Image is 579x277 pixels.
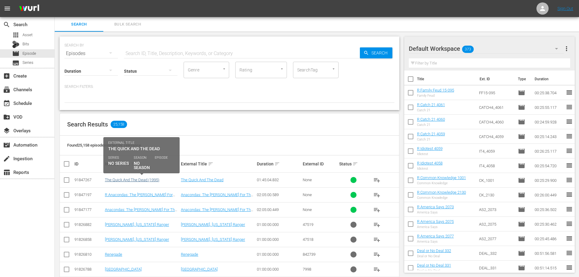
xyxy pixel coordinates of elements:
div: Idiotest [417,167,443,171]
div: Catch 21 [417,108,445,112]
button: playlist_add [370,188,384,202]
button: Open [221,66,227,72]
span: reorder [566,147,573,154]
span: reorder [566,249,573,257]
td: 00:51:56.581 [532,246,566,261]
div: External Title [181,160,255,168]
span: reorder [566,264,573,271]
span: Schedule [3,100,10,107]
div: 91826882 [74,222,103,227]
th: Ext. ID [476,71,515,88]
td: IT4_4058 [477,158,515,173]
div: Idiotest [417,152,443,156]
button: Open [331,66,336,72]
td: CATCH4_4059 [477,129,515,144]
span: playlist_add [373,251,381,258]
span: Episode [12,50,19,57]
span: Bulk Search [107,21,148,28]
span: Episode [518,191,525,199]
a: R Anacondas: The [PERSON_NAME] For The Blood Orchid - R5 [105,192,175,202]
div: None [303,178,337,182]
span: Create [3,72,10,80]
span: 47518 [303,237,313,242]
div: ID [74,161,103,166]
a: Deal or No Deal 332 [417,248,451,253]
span: Episode [518,147,525,155]
div: None [303,207,337,212]
div: 91826788 [74,267,103,272]
span: Series [12,59,19,67]
span: 7998 [303,267,311,272]
td: 00:51:14.515 [532,261,566,275]
span: reorder [566,191,573,198]
a: The Quick And The Dead [181,178,223,182]
div: 01:00:00.000 [257,267,301,272]
a: The Quick And The Dead (1995) [105,178,159,182]
td: IT4_4059 [477,144,515,158]
a: Renegade [181,252,198,257]
button: playlist_add [370,247,384,262]
td: CATCH4_4061 [477,100,515,115]
div: Duration [257,160,301,168]
td: 00:25:55.117 [532,100,566,115]
span: reorder [566,206,573,213]
a: R America Says 2075 [417,219,454,224]
a: [PERSON_NAME], [US_STATE] Ranger [105,222,169,227]
td: 00:25:38.704 [532,85,566,100]
span: more_vert [563,45,570,52]
div: 91847177 [74,207,103,212]
div: 01:00:00.000 [257,222,301,227]
span: Episode [518,250,525,257]
a: Anacondas: The [PERSON_NAME] For The Blood Orchid - R5 [105,207,177,216]
th: Type [514,71,531,88]
div: Common Knowledge [417,181,466,185]
span: Asset [22,32,33,38]
span: Series [22,60,33,66]
span: Search [369,47,392,58]
span: Episode [22,50,36,57]
button: playlist_add [370,217,384,232]
div: 02:05:00.449 [257,207,301,212]
span: 47519 [303,222,313,227]
p: Search Filters: [64,84,395,89]
div: External ID [303,161,337,166]
span: reorder [566,133,573,140]
a: R America Says 2077 [417,234,454,238]
td: CATCH4_4060 [477,115,515,129]
td: AS2_2073 [477,202,515,217]
td: 00:25:54.720 [532,158,566,173]
span: Found 25,158 episodes sorted by: relevance [67,143,141,147]
span: playlist_add [373,206,381,213]
div: America Says [417,210,454,214]
td: 00:26:25.117 [532,144,566,158]
span: playlist_add [373,266,381,273]
span: Episode [518,162,525,169]
a: R Idiotest 4059 [417,146,443,151]
div: Family Feud [417,94,454,98]
span: Episode [518,104,525,111]
a: R Family Feud 15-095 [417,88,454,92]
button: Open [279,66,285,72]
button: Search [360,47,392,58]
span: Channels [3,86,10,93]
span: Bits [22,41,29,47]
a: [GEOGRAPHIC_DATA] [181,267,218,272]
span: Episode [518,206,525,213]
span: reorder [566,118,573,125]
span: reorder [566,220,573,227]
td: FF15-095 [477,85,515,100]
a: Renegade [105,252,122,257]
th: Title [417,71,476,88]
td: AS2_2075 [477,217,515,231]
div: None [303,192,337,197]
div: Internal Title [105,160,179,168]
span: Overlays [3,127,10,134]
span: Episode [518,89,525,96]
span: Episode [518,118,525,126]
div: Bits [12,41,19,48]
td: CK_2130 [477,188,515,202]
td: CK_1001 [477,173,515,188]
div: 01:00:00.000 [257,237,301,242]
span: 842739 [303,252,315,257]
div: Deal or No Deal [417,269,451,273]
